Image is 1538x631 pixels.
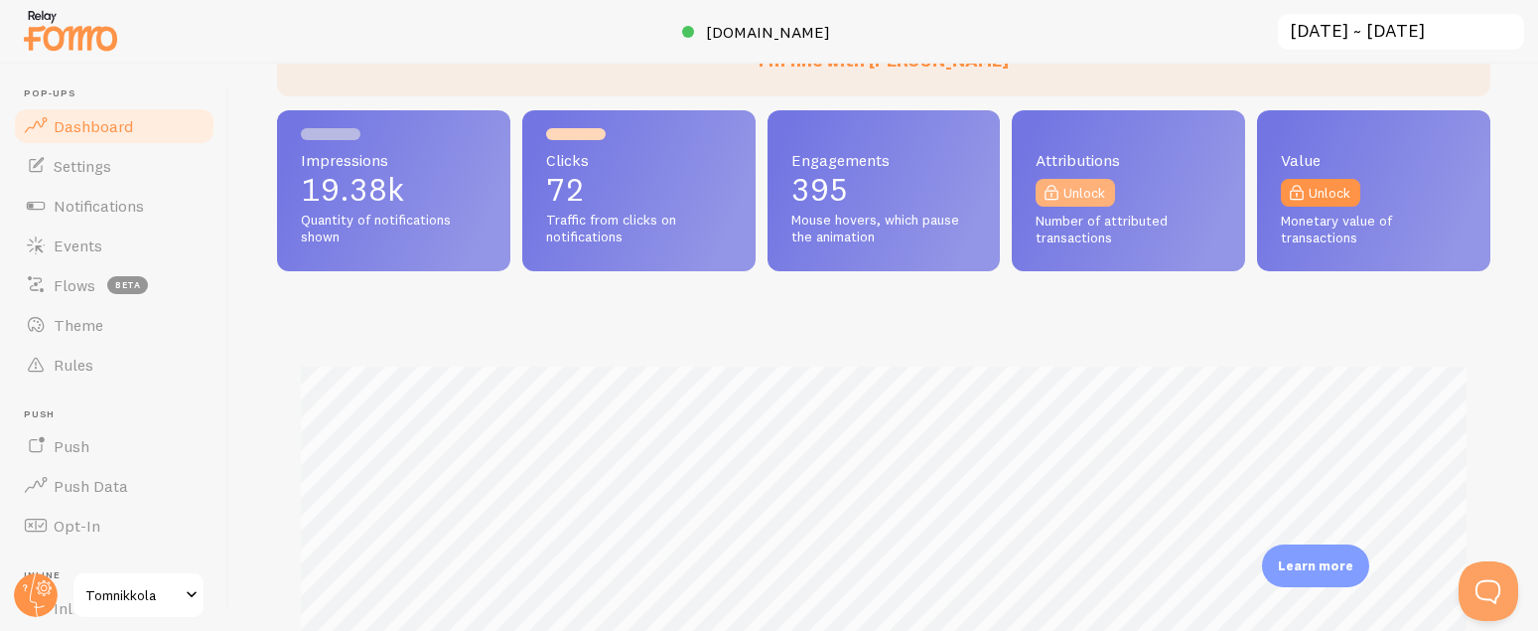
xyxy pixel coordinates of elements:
a: Notifications [12,186,216,226]
span: Quantity of notifications shown [301,212,487,246]
p: 72 [546,174,732,206]
p: 19.38k [301,174,487,206]
span: Pop-ups [24,87,216,100]
span: Rules [54,355,93,375]
a: Opt-In [12,506,216,546]
span: Push [24,408,216,421]
a: Flows beta [12,265,216,305]
span: Tomnikkola [85,583,180,607]
a: Theme [12,305,216,345]
div: Learn more [1262,545,1369,587]
a: Settings [12,146,216,186]
p: Learn more [1278,556,1353,575]
span: Push Data [54,476,128,496]
span: Opt-In [54,516,100,536]
span: Monetary value of transactions [1281,213,1467,247]
span: Impressions [301,152,487,168]
a: Push Data [12,466,216,506]
p: 395 [791,174,977,206]
span: Dashboard [54,116,133,136]
a: Tomnikkola [71,571,206,619]
span: beta [107,276,148,294]
span: Push [54,436,89,456]
a: Unlock [1036,179,1115,207]
a: Unlock [1281,179,1360,207]
a: Push [12,426,216,466]
span: Number of attributed transactions [1036,213,1221,247]
span: Clicks [546,152,732,168]
a: Events [12,226,216,265]
span: Settings [54,156,111,176]
span: Notifications [54,196,144,216]
span: Inline [24,569,216,582]
span: Attributions [1036,152,1221,168]
iframe: Help Scout Beacon - Open [1459,561,1518,621]
a: Rules [12,345,216,385]
span: Flows [54,275,95,295]
span: Value [1281,152,1467,168]
span: Events [54,236,102,255]
img: fomo-relay-logo-orange.svg [21,5,120,56]
span: Mouse hovers, which pause the animation [791,212,977,246]
span: Theme [54,315,103,335]
span: Traffic from clicks on notifications [546,212,732,246]
a: Dashboard [12,106,216,146]
span: Engagements [791,152,977,168]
